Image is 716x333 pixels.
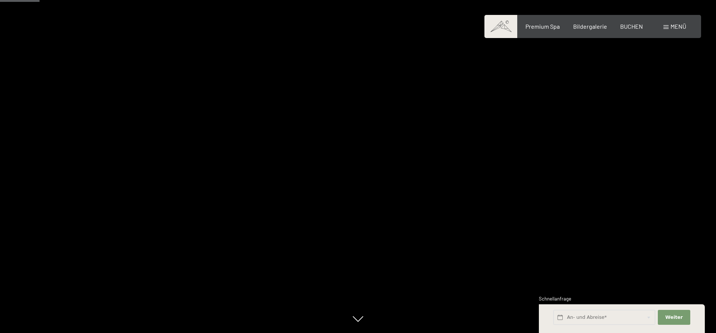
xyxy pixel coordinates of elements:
button: Weiter [658,310,690,325]
a: Bildergalerie [573,23,607,30]
span: Menü [671,23,686,30]
a: Premium Spa [525,23,560,30]
span: Schnellanfrage [539,296,571,302]
span: Weiter [665,314,683,321]
a: BUCHEN [620,23,643,30]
